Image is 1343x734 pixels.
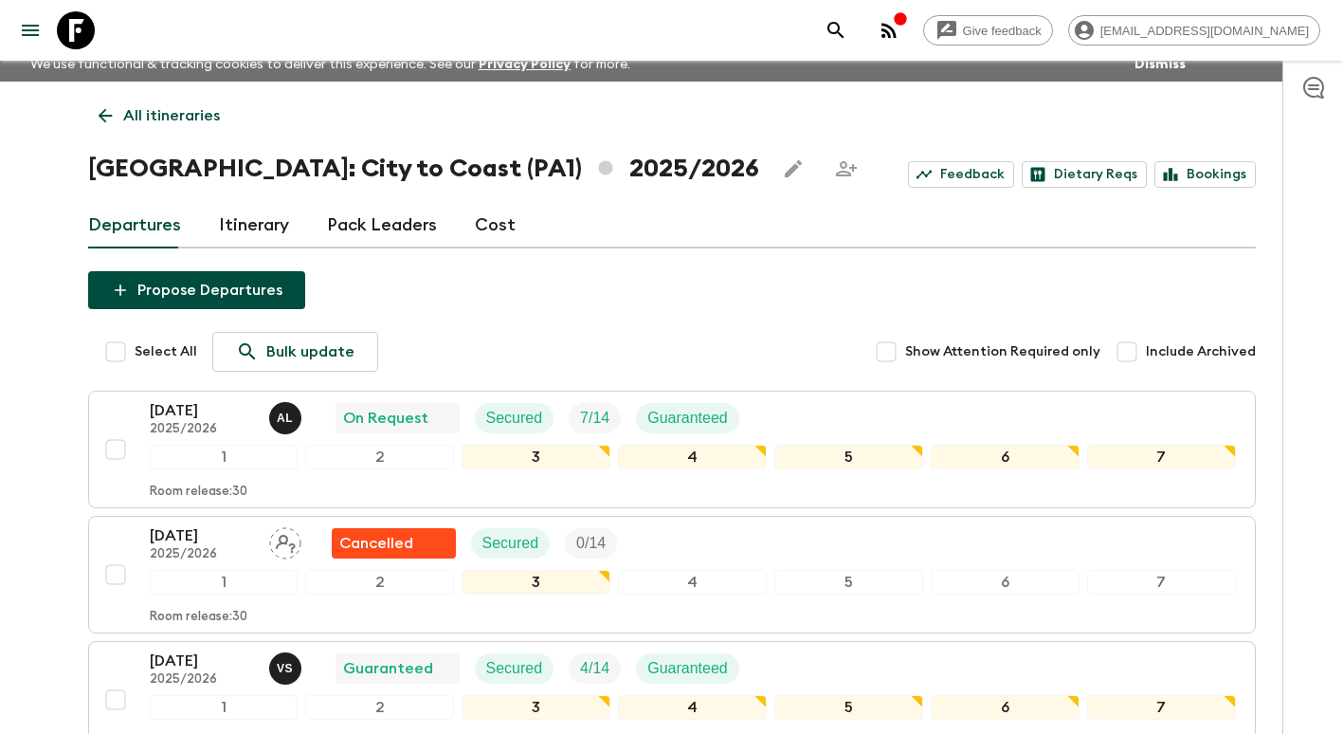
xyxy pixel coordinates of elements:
[88,203,181,248] a: Departures
[1090,24,1319,38] span: [EMAIL_ADDRESS][DOMAIN_NAME]
[462,695,610,720] div: 3
[343,657,433,680] p: Guaranteed
[905,342,1100,361] span: Show Attention Required only
[774,150,812,188] button: Edit this itinerary
[569,403,621,433] div: Trip Fill
[486,407,543,430] p: Secured
[580,657,609,680] p: 4 / 14
[1087,445,1236,469] div: 7
[277,661,293,676] p: v S
[1087,570,1236,595] div: 7
[1087,695,1236,720] div: 7
[269,408,305,423] span: Abdiel Luis
[150,650,254,672] p: [DATE]
[266,340,354,363] p: Bulk update
[305,695,454,720] div: 2
[150,570,299,595] div: 1
[150,422,254,437] p: 2025/2026
[150,485,247,500] p: Room release: 30
[269,533,301,548] span: Assign pack leader
[305,570,454,595] div: 2
[269,658,305,673] span: vincent Scott
[569,653,621,684] div: Trip Fill
[23,47,638,82] p: We use functional & tracking cookies to deliver this experience. See our for more.
[150,610,247,625] p: Room release: 30
[150,524,254,547] p: [DATE]
[150,445,299,469] div: 1
[475,403,554,433] div: Secured
[618,570,767,595] div: 4
[219,203,289,248] a: Itinerary
[565,528,617,559] div: Trip Fill
[908,161,1014,188] a: Feedback
[475,653,554,684] div: Secured
[269,652,305,685] button: vS
[1146,342,1256,361] span: Include Archived
[1130,51,1190,78] button: Dismiss
[576,532,606,555] p: 0 / 14
[88,150,759,188] h1: [GEOGRAPHIC_DATA]: City to Coast (PA1) 2025/2026
[277,411,293,426] p: A L
[212,332,378,372] a: Bulk update
[618,695,767,720] div: 4
[1068,15,1320,46] div: [EMAIL_ADDRESS][DOMAIN_NAME]
[931,445,1080,469] div: 6
[618,445,767,469] div: 4
[150,695,299,720] div: 1
[339,532,413,555] p: Cancelled
[647,407,728,430] p: Guaranteed
[150,547,254,562] p: 2025/2026
[471,528,551,559] div: Secured
[817,11,855,49] button: search adventures
[462,570,610,595] div: 3
[327,203,437,248] a: Pack Leaders
[774,695,923,720] div: 5
[343,407,428,430] p: On Request
[1154,161,1256,188] a: Bookings
[332,528,456,559] div: Flash Pack cancellation
[123,104,220,127] p: All itineraries
[150,672,254,688] p: 2025/2026
[774,570,923,595] div: 5
[88,97,230,135] a: All itineraries
[486,657,543,680] p: Secured
[11,11,49,49] button: menu
[827,150,865,188] span: Share this itinerary
[150,399,254,422] p: [DATE]
[774,445,923,469] div: 5
[1022,161,1147,188] a: Dietary Reqs
[647,657,728,680] p: Guaranteed
[135,342,197,361] span: Select All
[482,532,539,555] p: Secured
[462,445,610,469] div: 3
[931,570,1080,595] div: 6
[269,402,305,434] button: AL
[475,203,516,248] a: Cost
[88,516,1256,633] button: [DATE]2025/2026Assign pack leaderFlash Pack cancellationSecuredTrip Fill1234567Room release:30
[88,271,305,309] button: Propose Departures
[479,58,571,71] a: Privacy Policy
[305,445,454,469] div: 2
[923,15,1053,46] a: Give feedback
[580,407,609,430] p: 7 / 14
[953,24,1052,38] span: Give feedback
[931,695,1080,720] div: 6
[88,391,1256,508] button: [DATE]2025/2026Abdiel LuisOn RequestSecuredTrip FillGuaranteed1234567Room release:30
